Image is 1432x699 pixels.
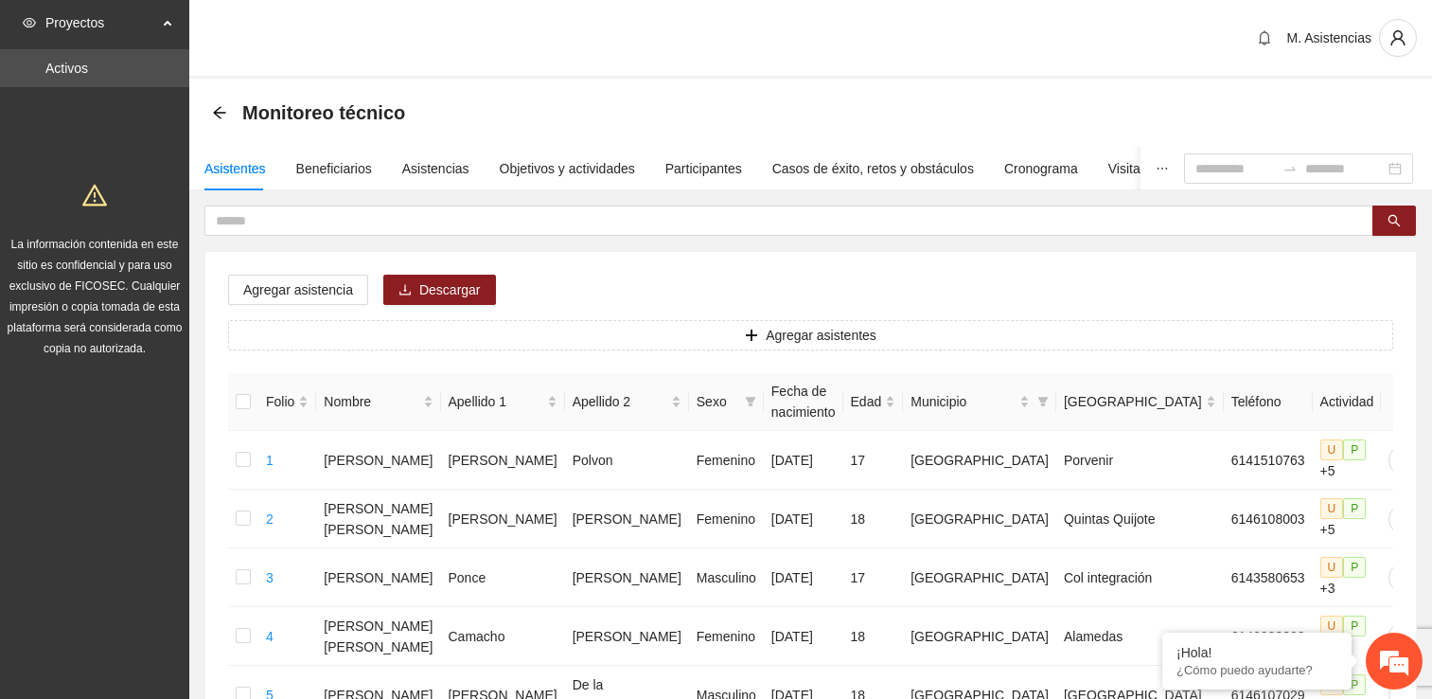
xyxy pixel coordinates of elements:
[903,373,1056,431] th: Municipio
[1224,373,1313,431] th: Teléfono
[266,570,274,585] a: 3
[1224,490,1313,548] td: 6146108003
[242,98,405,128] span: Monitoreo técnico
[1313,431,1382,490] td: +5
[1380,29,1416,46] span: user
[316,431,440,490] td: [PERSON_NAME]
[1224,548,1313,607] td: 6143580653
[1108,158,1285,179] div: Visita de campo y entregables
[212,105,227,121] div: Back
[1388,214,1401,229] span: search
[1034,387,1052,416] span: filter
[1056,431,1224,490] td: Porvenir
[697,391,737,412] span: Sexo
[1320,498,1344,519] span: U
[45,4,157,42] span: Proyectos
[1176,663,1337,677] p: ¿Cómo puedo ayudarte?
[910,391,1016,412] span: Municipio
[266,511,274,527] a: 2
[745,329,758,344] span: plus
[565,490,689,548] td: [PERSON_NAME]
[1056,607,1224,666] td: Alamedas
[1064,391,1202,412] span: [GEOGRAPHIC_DATA]
[1389,629,1418,644] span: edit
[764,431,843,490] td: [DATE]
[764,607,843,666] td: [DATE]
[1250,30,1279,45] span: bell
[266,391,294,412] span: Folio
[441,431,565,490] td: [PERSON_NAME]
[1372,206,1416,236] button: search
[1282,161,1298,176] span: swap-right
[764,373,843,431] th: Fecha de nacimiento
[228,320,1393,350] button: plusAgregar asistentes
[441,548,565,607] td: Ponce
[1320,557,1344,578] span: U
[1056,490,1224,548] td: Quintas Quijote
[1224,431,1313,490] td: 6141510763
[903,431,1056,490] td: [GEOGRAPHIC_DATA]
[419,279,481,300] span: Descargar
[1156,162,1169,175] span: ellipsis
[441,490,565,548] td: [PERSON_NAME]
[266,453,274,468] a: 1
[82,183,107,207] span: warning
[228,275,368,305] button: Agregar asistencia
[1313,490,1382,548] td: +5
[764,490,843,548] td: [DATE]
[843,490,904,548] td: 18
[843,431,904,490] td: 17
[1176,645,1337,660] div: ¡Hola!
[772,158,974,179] div: Casos de éxito, retos y obstáculos
[1388,504,1419,534] button: edit
[766,325,876,346] span: Agregar asistentes
[689,548,764,607] td: Masculino
[258,373,316,431] th: Folio
[903,490,1056,548] td: [GEOGRAPHIC_DATA]
[1388,445,1419,475] button: edit
[843,373,904,431] th: Edad
[689,607,764,666] td: Femenino
[903,607,1056,666] td: [GEOGRAPHIC_DATA]
[500,158,635,179] div: Objetivos y actividades
[1287,30,1371,45] span: M. Asistencias
[1282,161,1298,176] span: to
[1343,674,1366,695] span: P
[1320,616,1344,636] span: U
[204,158,266,179] div: Asistentes
[383,275,496,305] button: downloadDescargar
[296,158,372,179] div: Beneficiarios
[1343,498,1366,519] span: P
[1313,607,1382,666] td: +4
[212,105,227,120] span: arrow-left
[441,373,565,431] th: Apellido 1
[1379,19,1417,57] button: user
[1343,557,1366,578] span: P
[903,548,1056,607] td: [GEOGRAPHIC_DATA]
[398,283,412,298] span: download
[266,629,274,644] a: 4
[23,16,36,29] span: eye
[741,387,760,416] span: filter
[441,607,565,666] td: Camacho
[745,396,756,407] span: filter
[565,548,689,607] td: [PERSON_NAME]
[8,238,183,355] span: La información contenida en este sitio es confidencial y para uso exclusivo de FICOSEC. Cualquier...
[1056,548,1224,607] td: Col integración
[764,548,843,607] td: [DATE]
[1389,511,1418,527] span: edit
[316,373,440,431] th: Nombre
[843,607,904,666] td: 18
[565,431,689,490] td: Polvon
[1388,563,1419,593] button: edit
[243,279,353,300] span: Agregar asistencia
[316,548,440,607] td: [PERSON_NAME]
[402,158,469,179] div: Asistencias
[1343,616,1366,636] span: P
[689,490,764,548] td: Femenino
[324,391,418,412] span: Nombre
[45,61,88,76] a: Activos
[689,431,764,490] td: Femenino
[1389,570,1418,585] span: edit
[843,548,904,607] td: 17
